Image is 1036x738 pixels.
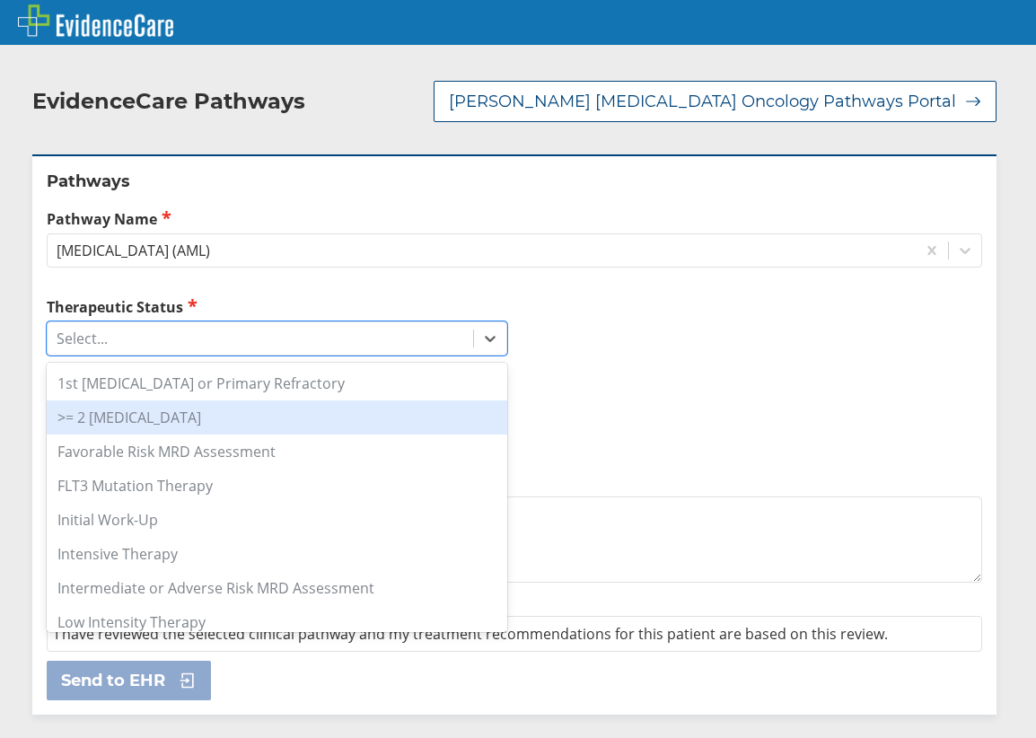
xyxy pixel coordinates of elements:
[47,171,982,192] h2: Pathways
[449,91,956,112] span: [PERSON_NAME] [MEDICAL_DATA] Oncology Pathways Portal
[47,537,507,571] div: Intensive Therapy
[57,329,108,348] div: Select...
[47,208,982,229] label: Pathway Name
[47,296,507,317] label: Therapeutic Status
[47,469,507,503] div: FLT3 Mutation Therapy
[47,605,507,639] div: Low Intensity Therapy
[47,366,507,400] div: 1st [MEDICAL_DATA] or Primary Refractory
[18,4,173,37] img: EvidenceCare
[47,503,507,537] div: Initial Work-Up
[47,571,507,605] div: Intermediate or Adverse Risk MRD Assessment
[47,400,507,435] div: >= 2 [MEDICAL_DATA]
[47,661,211,700] button: Send to EHR
[47,472,982,492] label: Additional Details
[32,88,305,115] h2: EvidenceCare Pathways
[57,241,210,260] div: [MEDICAL_DATA] (AML)
[47,435,507,469] div: Favorable Risk MRD Assessment
[434,81,996,122] button: [PERSON_NAME] [MEDICAL_DATA] Oncology Pathways Portal
[55,624,888,644] span: I have reviewed the selected clinical pathway and my treatment recommendations for this patient a...
[61,670,165,691] span: Send to EHR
